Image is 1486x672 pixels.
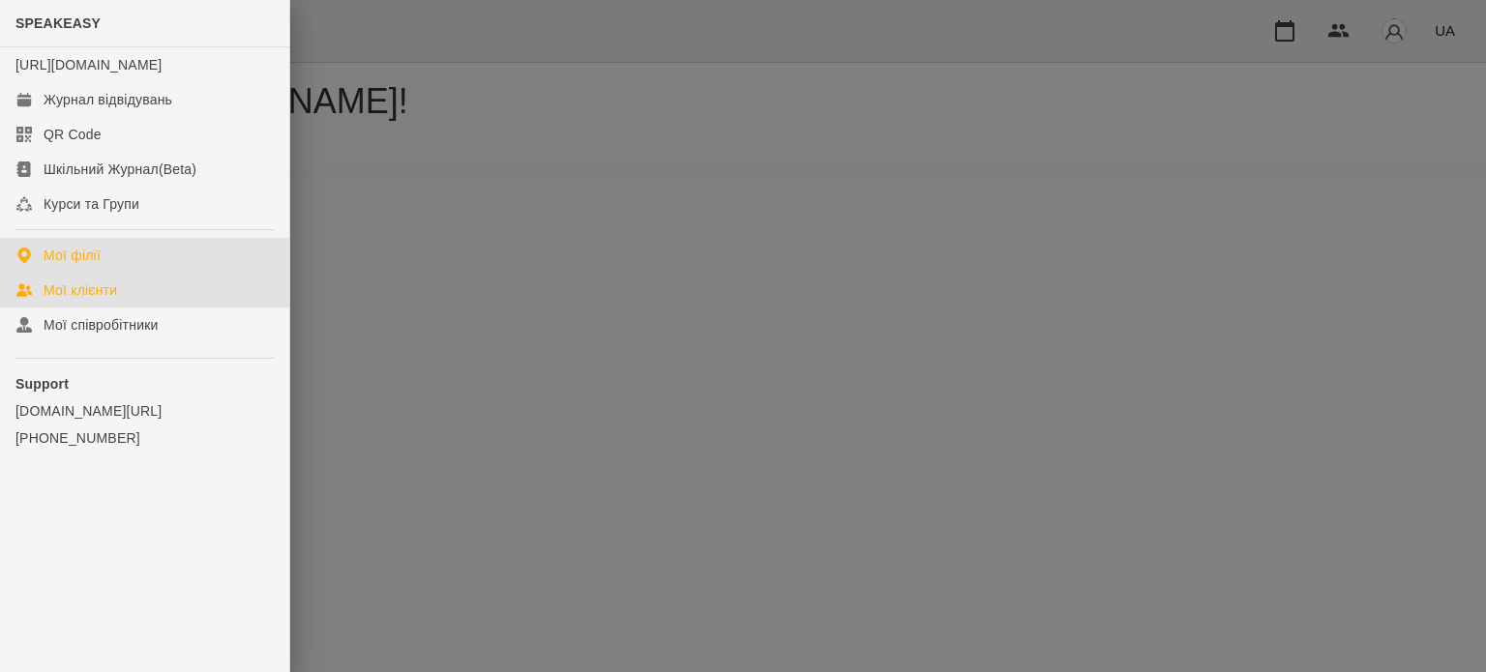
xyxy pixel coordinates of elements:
div: Мої співробітники [44,315,159,335]
div: Мої клієнти [44,280,117,300]
div: Мої філії [44,246,101,265]
div: Курси та Групи [44,194,139,214]
a: [URL][DOMAIN_NAME] [15,57,162,73]
a: [PHONE_NUMBER] [15,428,274,448]
span: SPEAKEASY [15,15,101,31]
div: Шкільний Журнал(Beta) [44,160,196,179]
div: QR Code [44,125,102,144]
a: [DOMAIN_NAME][URL] [15,401,274,421]
div: Журнал відвідувань [44,90,172,109]
p: Support [15,374,274,394]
